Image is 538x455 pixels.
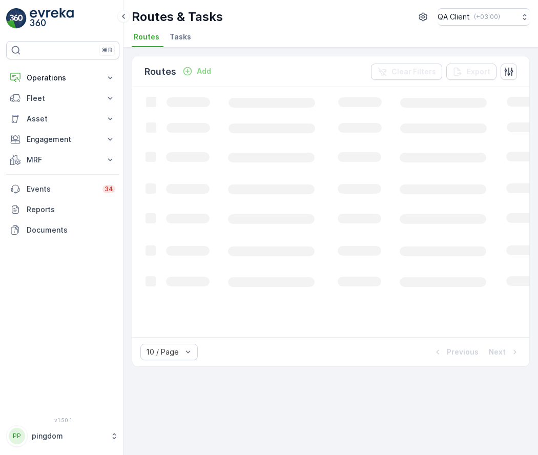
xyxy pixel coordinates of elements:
button: Add [178,65,215,77]
img: logo [6,8,27,29]
span: Routes [134,32,159,42]
p: pingdom [32,431,105,441]
p: MRF [27,155,99,165]
button: Clear Filters [371,64,442,80]
p: Previous [447,347,479,357]
button: Next [488,346,521,358]
p: Events [27,184,96,194]
button: Engagement [6,129,119,150]
p: Fleet [27,93,99,104]
p: Operations [27,73,99,83]
button: Asset [6,109,119,129]
p: Export [467,67,490,77]
button: Operations [6,68,119,88]
p: Clear Filters [391,67,436,77]
button: PPpingdom [6,425,119,447]
button: QA Client(+03:00) [438,8,530,26]
img: logo_light-DOdMpM7g.png [30,8,74,29]
span: Tasks [170,32,191,42]
a: Events34 [6,179,119,199]
a: Documents [6,220,119,240]
p: Add [197,66,211,76]
span: v 1.50.1 [6,417,119,423]
button: Export [446,64,496,80]
p: Routes [144,65,176,79]
button: Previous [431,346,480,358]
button: MRF [6,150,119,170]
p: Documents [27,225,115,235]
button: Fleet [6,88,119,109]
p: QA Client [438,12,470,22]
a: Reports [6,199,119,220]
p: Routes & Tasks [132,9,223,25]
p: 34 [105,185,113,193]
p: ⌘B [102,46,112,54]
p: Engagement [27,134,99,144]
p: Reports [27,204,115,215]
p: ( +03:00 ) [474,13,500,21]
p: Next [489,347,506,357]
div: PP [9,428,25,444]
p: Asset [27,114,99,124]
